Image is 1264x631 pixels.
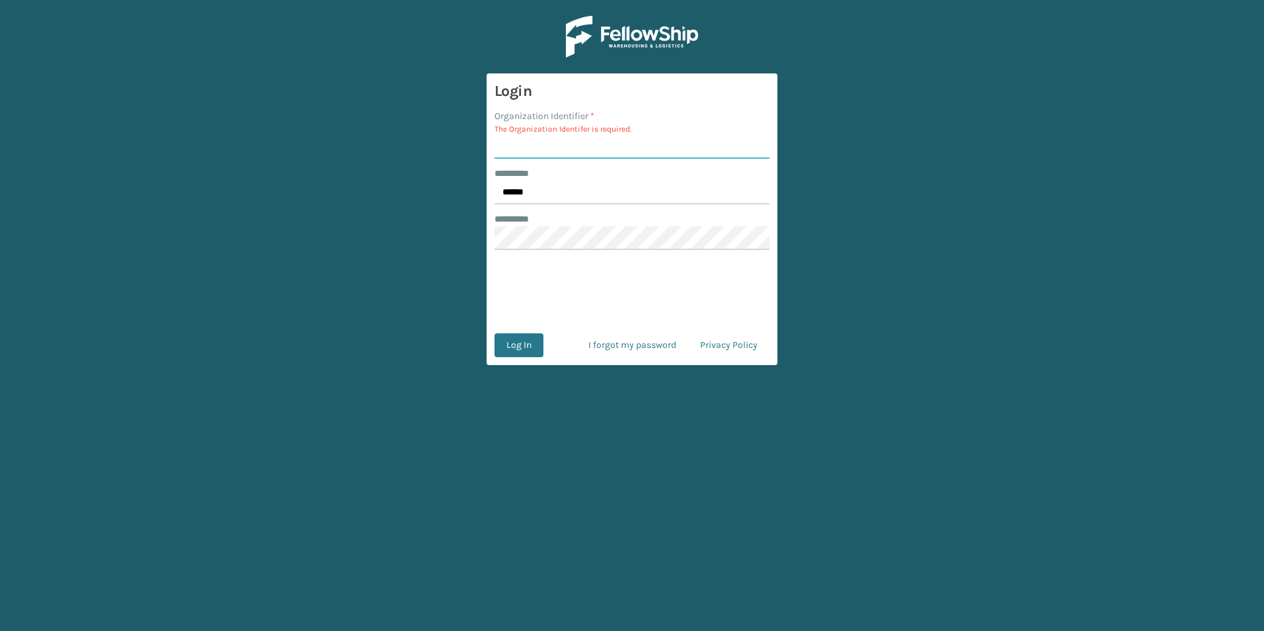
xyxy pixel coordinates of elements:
[576,333,688,357] a: I forgot my password
[494,123,770,135] p: The Organization Identifer is required.
[566,16,698,58] img: Logo
[532,266,732,317] iframe: reCAPTCHA
[688,333,770,357] a: Privacy Policy
[494,109,594,123] label: Organization Identifier
[494,81,770,101] h3: Login
[494,333,543,357] button: Log In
